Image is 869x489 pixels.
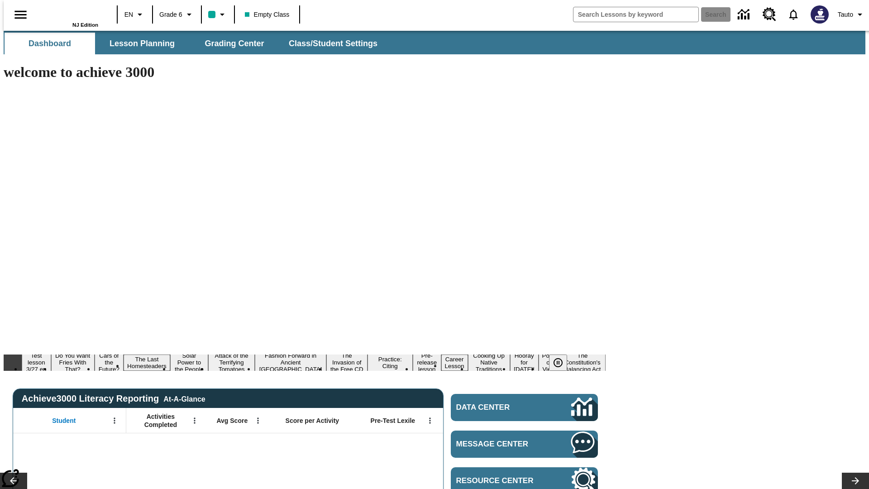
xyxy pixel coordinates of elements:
[371,417,415,425] span: Pre-Test Lexile
[131,412,191,429] span: Activities Completed
[539,351,559,374] button: Slide 14 Point of View
[188,414,201,427] button: Open Menu
[245,10,290,19] span: Empty Class
[159,10,182,19] span: Grade 6
[842,473,869,489] button: Lesson carousel, Next
[108,414,121,427] button: Open Menu
[559,351,606,374] button: Slide 15 The Constitution's Balancing Act
[4,33,386,54] div: SubNavbar
[5,33,95,54] button: Dashboard
[368,348,413,378] button: Slide 9 Mixed Practice: Citing Evidence
[39,3,98,28] div: Home
[286,417,339,425] span: Score per Activity
[282,33,385,54] button: Class/Student Settings
[208,351,255,374] button: Slide 6 Attack of the Terrifying Tomatoes
[205,38,264,49] span: Grading Center
[216,417,248,425] span: Avg Score
[39,4,98,22] a: Home
[170,351,208,374] button: Slide 5 Solar Power to the People
[732,2,757,27] a: Data Center
[549,355,576,371] div: Pause
[97,33,187,54] button: Lesson Planning
[510,351,539,374] button: Slide 13 Hooray for Constitution Day!
[72,22,98,28] span: NJ Edition
[255,351,326,374] button: Slide 7 Fashion Forward in Ancient Rome
[251,414,265,427] button: Open Menu
[289,38,377,49] span: Class/Student Settings
[834,6,869,23] button: Profile/Settings
[4,64,606,81] h1: welcome to achieve 3000
[451,394,598,421] a: Data Center
[51,351,95,374] button: Slide 2 Do You Want Fries With That?
[456,403,541,412] span: Data Center
[838,10,853,19] span: Tauto
[163,393,205,403] div: At-A-Glance
[52,417,76,425] span: Student
[156,6,198,23] button: Grade: Grade 6, Select a grade
[326,351,368,374] button: Slide 8 The Invasion of the Free CD
[757,2,782,27] a: Resource Center, Will open in new tab
[805,3,834,26] button: Select a new avatar
[29,38,71,49] span: Dashboard
[423,414,437,427] button: Open Menu
[456,476,544,485] span: Resource Center
[189,33,280,54] button: Grading Center
[110,38,175,49] span: Lesson Planning
[120,6,149,23] button: Language: EN, Select a language
[441,355,468,371] button: Slide 11 Career Lesson
[4,31,865,54] div: SubNavbar
[413,351,441,374] button: Slide 10 Pre-release lesson
[811,5,829,24] img: Avatar
[22,351,51,374] button: Slide 1 Test lesson 3/27 en
[205,6,231,23] button: Class color is teal. Change class color
[124,10,133,19] span: EN
[549,355,567,371] button: Pause
[95,351,124,374] button: Slide 3 Cars of the Future?
[7,1,34,28] button: Open side menu
[573,7,698,22] input: search field
[451,431,598,458] a: Message Center
[468,351,510,374] button: Slide 12 Cooking Up Native Traditions
[124,355,170,371] button: Slide 4 The Last Homesteaders
[782,3,805,26] a: Notifications
[22,393,205,404] span: Achieve3000 Literacy Reporting
[456,440,544,449] span: Message Center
